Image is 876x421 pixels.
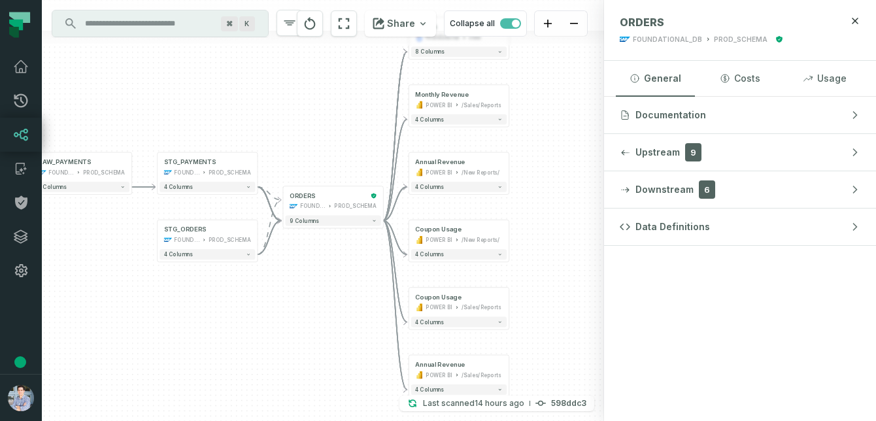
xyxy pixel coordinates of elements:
button: zoom out [561,11,587,37]
g: Edge from 0dd85c77dd217d0afb16c7d4fb3eff19 to e27c983e92a3f40c9627bb0868be3032 [383,187,407,221]
button: Downstream6 [604,171,876,208]
h4: 598ddc3 [551,399,586,407]
span: Press ⌘ + K to focus the search bar [221,16,238,31]
span: 4 columns [415,116,444,123]
button: Data Definitions [604,209,876,245]
g: Edge from c8867c613c347eb7857e509391c84b7d to 0dd85c77dd217d0afb16c7d4fb3eff19 [258,187,282,200]
span: 9 [685,143,701,161]
div: FOUNDATIONAL_DB [300,202,326,210]
span: 4 columns [164,184,193,190]
div: Coupon Usage [415,293,462,301]
div: POWER BI [426,101,452,109]
span: Press ⌘ + K to focus the search bar [239,16,255,31]
span: 9 columns [290,218,319,224]
span: 6 [699,180,715,199]
span: 4 columns [164,251,193,258]
div: Tooltip anchor [14,356,26,368]
div: STG_PAYMENTS [164,158,216,166]
span: Upstream [635,146,680,159]
div: Annual Revenue [415,158,465,166]
button: Share [365,10,436,37]
span: Downstream [635,183,694,196]
div: FOUNDATIONAL_DB [174,236,199,244]
div: Annual Revenue [415,360,465,369]
div: FOUNDATIONAL_DB [48,168,74,177]
button: Upstream9 [604,134,876,171]
g: Edge from c8867c613c347eb7857e509391c84b7d to 0dd85c77dd217d0afb16c7d4fb3eff19 [258,187,282,221]
div: POWER BI [426,236,452,244]
button: Collapse all [444,10,527,37]
div: FOUNDATIONAL_DB [174,168,199,177]
button: Last scanned[DATE] 9:17:19 PM598ddc3 [399,396,594,411]
g: Edge from 0dd85c77dd217d0afb16c7d4fb3eff19 to 14f7343f0cc28b799cc449778bea9e2d [383,221,407,390]
span: ORDERS [620,16,664,29]
div: Certified [369,193,377,199]
span: 4 columns [415,319,444,326]
div: PROD_SCHEMA [209,236,251,244]
div: PROD_SCHEMA [209,168,251,177]
button: Usage [785,61,864,96]
button: zoom in [535,11,561,37]
img: avatar of Alon Nafta [8,385,34,411]
span: 4 columns [415,251,444,258]
g: Edge from 0dd85c77dd217d0afb16c7d4fb3eff19 to 13e279d3fa0da37019d89126473746b0 [383,52,407,220]
div: /Sales/Reports [462,101,501,109]
span: Data Definitions [635,220,710,233]
div: STG_ORDERS [164,226,207,234]
div: POWER BI [426,371,452,379]
span: 8 columns [415,49,445,56]
div: POWER BI [426,303,452,312]
g: Edge from 0dd85c77dd217d0afb16c7d4fb3eff19 to 9d59a788612dc060523a8f5939ba2e14 [383,221,407,255]
div: Coupon Usage [415,226,462,234]
span: 4 columns [38,184,67,190]
div: PROD_SCHEMA [334,202,377,210]
p: Last scanned [423,397,524,410]
span: 4 columns [415,386,444,393]
div: ORDERS [290,192,316,200]
button: General [616,61,695,96]
div: Certified [773,35,783,43]
relative-time: Aug 20, 2025, 9:17 PM EDT [475,398,524,408]
button: Documentation [604,97,876,133]
div: PROD_SCHEMA [714,35,767,44]
div: POWER BI [426,168,452,177]
div: Monthly Revenue [415,90,469,99]
g: Edge from 0dd85c77dd217d0afb16c7d4fb3eff19 to 69c20251ca12178e039aa34433dd2b6c [383,221,407,322]
g: Edge from 0dd85c77dd217d0afb16c7d4fb3eff19 to c880317c93bc50e3b9a6f5fed2662403 [383,120,407,221]
div: PROD_SCHEMA [83,168,126,177]
div: /Sales/Reports [462,303,501,312]
button: Costs [700,61,779,96]
div: /Sales/Reports [462,371,501,379]
span: 4 columns [415,184,444,190]
div: /New Reports/ [462,236,499,244]
div: RAW_PAYMENTS [38,158,91,166]
div: /New Reports/ [462,168,499,177]
span: Documentation [635,109,706,122]
g: Edge from 065ad36bfe8571d0d37ef1ec05f417fb to 0dd85c77dd217d0afb16c7d4fb3eff19 [258,200,282,254]
div: FOUNDATIONAL_DB [633,35,702,44]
